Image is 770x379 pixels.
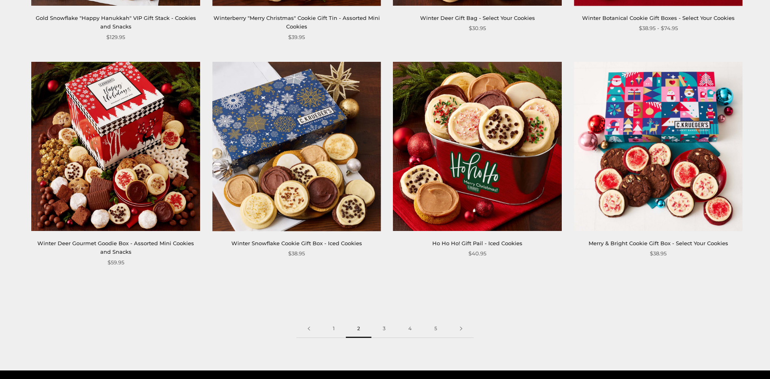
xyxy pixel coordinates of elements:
[423,320,449,338] a: 5
[589,240,728,246] a: Merry & Bright Cookie Gift Box - Select Your Cookies
[214,15,380,30] a: Winterberry "Merry Christmas" Cookie Gift Tin - Assorted Mini Cookies
[31,62,200,231] img: Winter Deer Gourmet Goodie Box - Assorted Mini Cookies and Snacks
[393,62,562,231] img: Ho Ho Ho! Gift Pail - Iced Cookies
[6,348,84,372] iframe: Sign Up via Text for Offers
[650,249,666,258] span: $38.95
[639,24,678,33] span: $38.95 - $74.95
[296,320,321,338] a: Previous page
[432,240,522,246] a: Ho Ho Ho! Gift Pail - Iced Cookies
[449,320,474,338] a: Next page
[468,249,486,258] span: $40.95
[36,15,196,30] a: Gold Snowflake "Happy Hanukkah" VIP Gift Stack - Cookies and Snacks
[469,24,486,33] span: $30.95
[288,33,305,41] span: $39.95
[231,240,362,246] a: Winter Snowflake Cookie Gift Box - Iced Cookies
[397,320,423,338] a: 4
[582,15,735,21] a: Winter Botanical Cookie Gift Boxes - Select Your Cookies
[108,258,124,267] span: $59.95
[212,62,381,231] img: Winter Snowflake Cookie Gift Box - Iced Cookies
[420,15,535,21] a: Winter Deer Gift Bag - Select Your Cookies
[346,320,371,338] span: 2
[321,320,346,338] a: 1
[371,320,397,338] a: 3
[288,249,305,258] span: $38.95
[106,33,125,41] span: $129.95
[574,62,743,231] img: Merry & Bright Cookie Gift Box - Select Your Cookies
[37,240,194,255] a: Winter Deer Gourmet Goodie Box - Assorted Mini Cookies and Snacks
